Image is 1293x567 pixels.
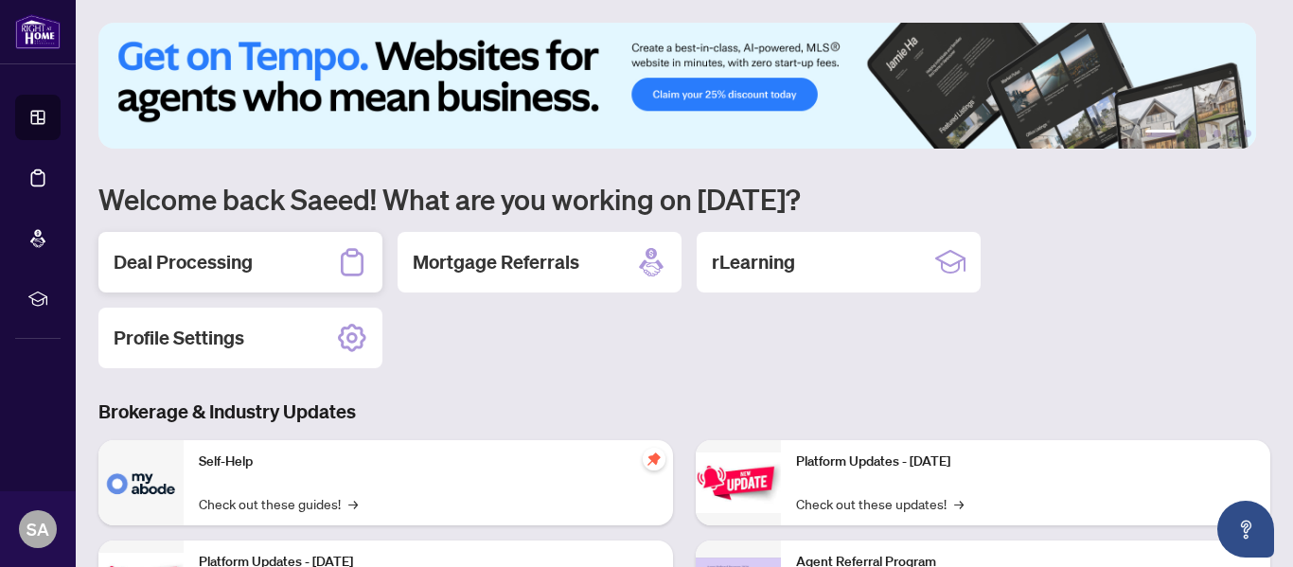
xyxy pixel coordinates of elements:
[348,493,358,514] span: →
[1145,130,1176,137] button: 1
[15,14,61,49] img: logo
[98,440,184,525] img: Self-Help
[712,249,795,275] h2: rLearning
[643,448,665,470] span: pushpin
[1183,130,1191,137] button: 2
[1244,130,1251,137] button: 6
[796,452,1255,472] p: Platform Updates - [DATE]
[696,452,781,512] img: Platform Updates - June 23, 2025
[98,399,1270,425] h3: Brokerage & Industry Updates
[98,181,1270,217] h1: Welcome back Saeed! What are you working on [DATE]?
[413,249,579,275] h2: Mortgage Referrals
[114,249,253,275] h2: Deal Processing
[1198,130,1206,137] button: 3
[1213,130,1221,137] button: 4
[796,493,964,514] a: Check out these updates!→
[27,516,49,542] span: SA
[199,493,358,514] a: Check out these guides!→
[199,452,658,472] p: Self-Help
[954,493,964,514] span: →
[1217,501,1274,558] button: Open asap
[1229,130,1236,137] button: 5
[114,325,244,351] h2: Profile Settings
[98,23,1256,149] img: Slide 0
